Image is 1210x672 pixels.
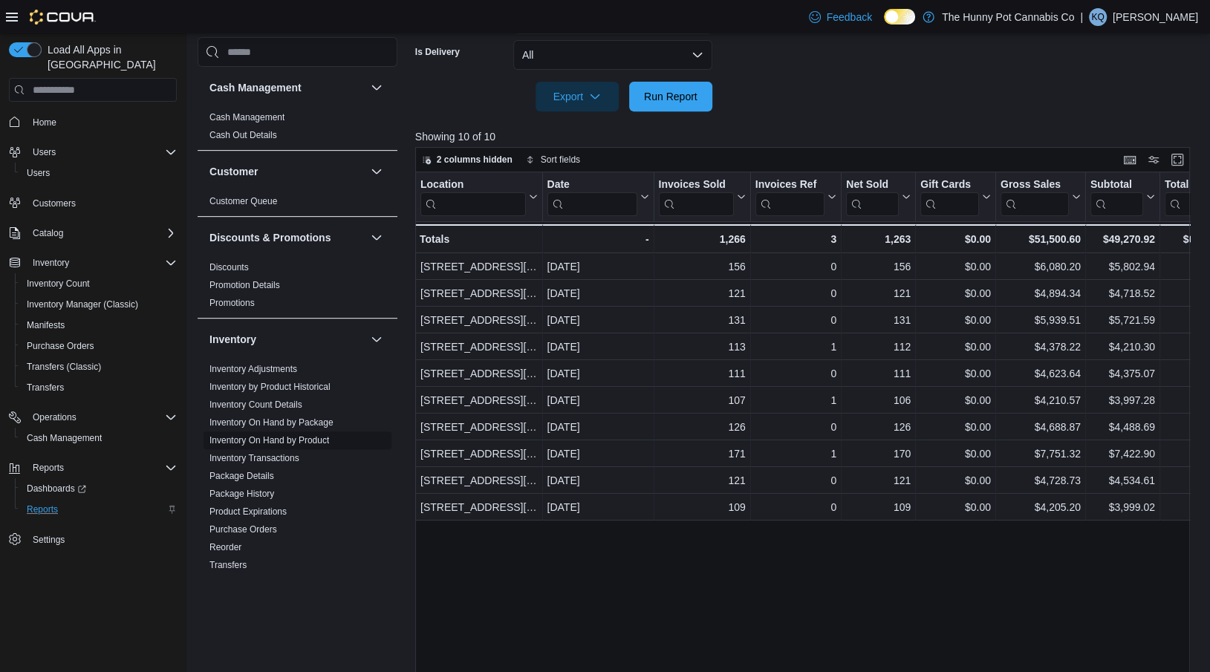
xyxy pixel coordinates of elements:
[209,164,365,179] button: Customer
[27,408,82,426] button: Operations
[27,278,90,290] span: Inventory Count
[1090,391,1155,409] div: $3,997.28
[15,377,183,398] button: Transfers
[755,391,836,409] div: 1
[846,258,911,275] div: 156
[1090,258,1155,275] div: $5,802.94
[209,471,274,481] a: Package Details
[27,459,177,477] span: Reports
[27,531,71,549] a: Settings
[520,151,586,169] button: Sort fields
[420,418,538,436] div: [STREET_ADDRESS][PERSON_NAME]
[3,252,183,273] button: Inventory
[209,399,302,410] a: Inventory Count Details
[27,224,177,242] span: Catalog
[27,114,62,131] a: Home
[33,411,77,423] span: Operations
[368,79,386,97] button: Cash Management
[27,408,177,426] span: Operations
[15,315,183,336] button: Manifests
[9,105,177,589] nav: Complex example
[27,194,177,212] span: Customers
[33,117,56,128] span: Home
[420,178,526,216] div: Location
[755,230,836,248] div: 3
[198,192,397,216] div: Customer
[920,284,991,302] div: $0.00
[209,541,241,553] span: Reorder
[1001,311,1081,329] div: $5,939.51
[942,8,1074,26] p: The Hunny Pot Cannabis Co
[209,542,241,552] a: Reorder
[209,332,256,347] h3: Inventory
[33,227,63,239] span: Catalog
[21,275,177,293] span: Inventory Count
[846,365,911,382] div: 111
[1080,8,1083,26] p: |
[416,151,518,169] button: 2 columns hidden
[27,167,50,179] span: Users
[420,338,538,356] div: [STREET_ADDRESS][PERSON_NAME]
[27,224,69,242] button: Catalog
[920,178,979,192] div: Gift Cards
[755,338,836,356] div: 1
[1001,258,1081,275] div: $6,080.20
[1001,472,1081,489] div: $4,728.73
[920,365,991,382] div: $0.00
[368,163,386,180] button: Customer
[1121,151,1139,169] button: Keyboard shortcuts
[755,445,836,463] div: 1
[15,163,183,183] button: Users
[27,530,177,549] span: Settings
[1001,178,1081,216] button: Gross Sales
[920,391,991,409] div: $0.00
[1090,311,1155,329] div: $5,721.59
[920,258,991,275] div: $0.00
[209,297,255,309] span: Promotions
[27,143,62,161] button: Users
[209,488,274,500] span: Package History
[15,478,183,499] a: Dashboards
[658,338,745,356] div: 113
[33,462,64,474] span: Reports
[209,382,331,392] a: Inventory by Product Historical
[209,506,287,517] a: Product Expirations
[27,143,177,161] span: Users
[27,483,86,495] span: Dashboards
[920,311,991,329] div: $0.00
[21,429,177,447] span: Cash Management
[1001,338,1081,356] div: $4,378.22
[755,178,824,192] div: Invoices Ref
[755,178,836,216] button: Invoices Ref
[658,365,745,382] div: 111
[420,178,538,216] button: Location
[27,432,102,444] span: Cash Management
[846,472,911,489] div: 121
[21,296,177,313] span: Inventory Manager (Classic)
[1090,178,1143,192] div: Subtotal
[1001,178,1069,216] div: Gross Sales
[755,258,836,275] div: 0
[1145,151,1162,169] button: Display options
[21,500,177,518] span: Reports
[27,503,58,515] span: Reports
[755,284,836,302] div: 0
[658,498,745,516] div: 109
[15,294,183,315] button: Inventory Manager (Classic)
[547,178,648,216] button: Date
[21,296,144,313] a: Inventory Manager (Classic)
[3,111,183,132] button: Home
[420,365,538,382] div: [STREET_ADDRESS][PERSON_NAME]
[1090,178,1143,216] div: Subtotal
[21,164,56,182] a: Users
[33,257,69,269] span: Inventory
[420,498,538,516] div: [STREET_ADDRESS][PERSON_NAME]
[1001,284,1081,302] div: $4,894.34
[1001,178,1069,192] div: Gross Sales
[920,498,991,516] div: $0.00
[547,338,648,356] div: [DATE]
[15,428,183,448] button: Cash Management
[21,316,177,334] span: Manifests
[755,472,836,489] div: 0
